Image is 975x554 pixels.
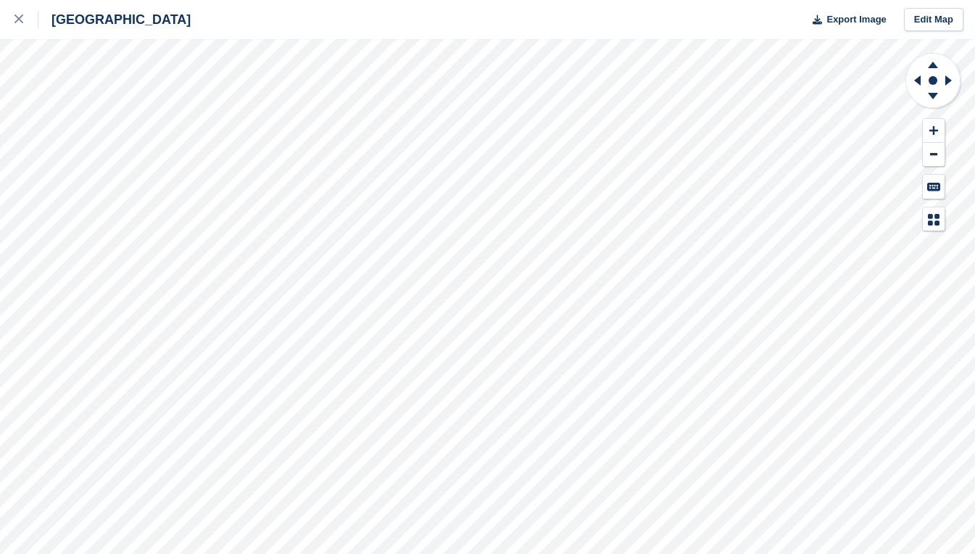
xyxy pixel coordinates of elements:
button: Zoom Out [923,143,945,167]
div: [GEOGRAPHIC_DATA] [38,11,191,28]
button: Export Image [804,8,887,32]
button: Keyboard Shortcuts [923,175,945,199]
button: Map Legend [923,207,945,231]
span: Export Image [826,12,886,27]
button: Zoom In [923,119,945,143]
a: Edit Map [904,8,963,32]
